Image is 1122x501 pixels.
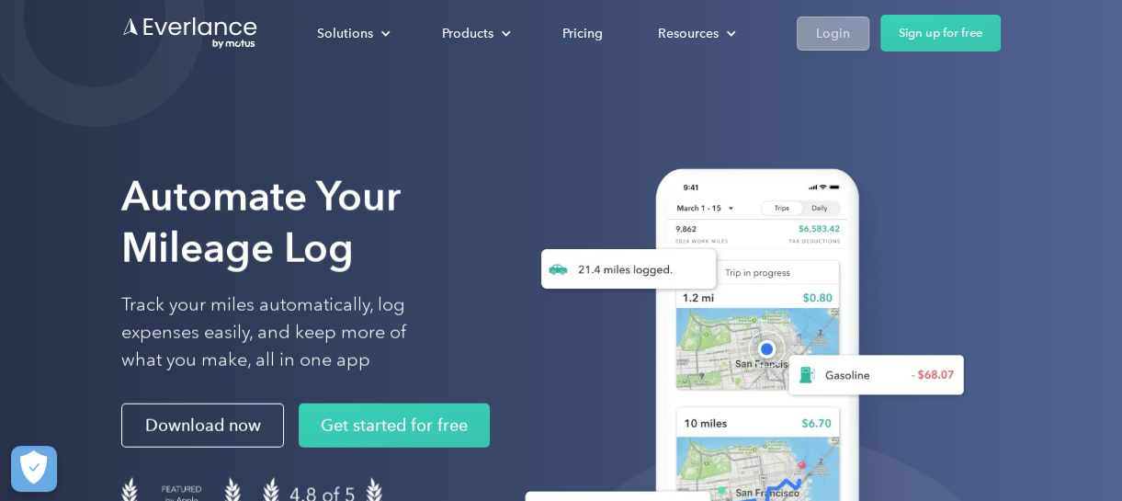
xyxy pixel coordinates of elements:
[816,22,850,45] div: Login
[640,17,751,50] div: Resources
[121,172,401,272] strong: Automate Your Mileage Log
[121,291,444,374] p: Track your miles automatically, log expenses easily, and keep more of what you make, all in one app
[442,22,493,45] div: Products
[121,16,259,51] a: Go to homepage
[317,22,373,45] div: Solutions
[424,17,526,50] div: Products
[544,17,621,50] a: Pricing
[299,17,405,50] div: Solutions
[880,15,1001,51] a: Sign up for free
[299,404,490,448] a: Get started for free
[121,404,284,448] a: Download now
[658,22,719,45] div: Resources
[562,22,603,45] div: Pricing
[11,446,57,492] button: Cookies Settings
[797,17,869,51] a: Login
